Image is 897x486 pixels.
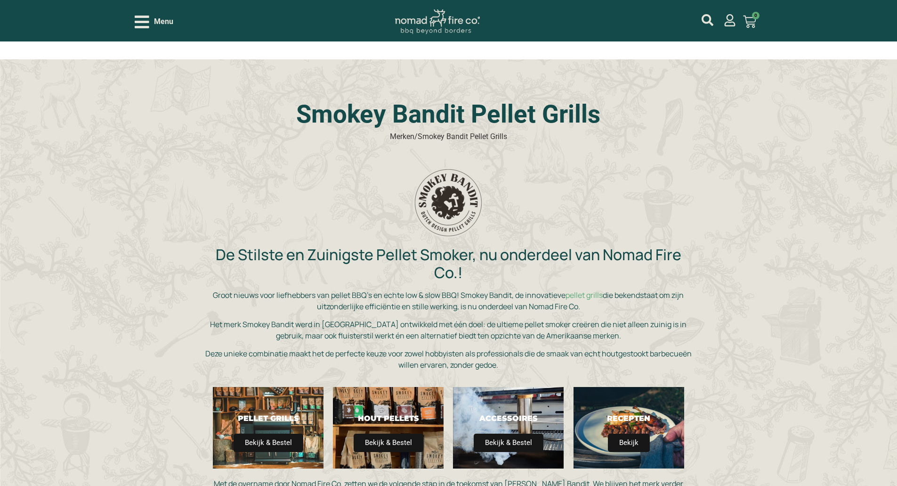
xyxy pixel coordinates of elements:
h2: De Stilste en Zuinigste Pellet Smoker, nu onderdeel van Nomad Fire Co.! [203,246,693,282]
p: Het merk Smokey Bandit werd in [GEOGRAPHIC_DATA] ontwikkeld met één doel: de ultieme pellet smoke... [203,319,693,341]
span: Bekijk & Bestel [234,434,303,452]
span: Bekijk & Bestel [474,434,543,452]
img: Nomad Logo [395,9,480,34]
h2: Pellet Grills [229,414,307,423]
span: Merken [390,132,414,141]
h2: Recepten [590,414,668,423]
nav: breadcrumbs [390,131,507,142]
a: 0 [732,9,768,34]
img: SmokeyBandit_Rounded_light [413,167,484,238]
a: mijn account [702,14,713,26]
a: Pellet Grills Bekijk & Bestel [213,387,323,469]
p: Groot nieuws voor liefhebbers van pellet BBQ’s en echte low & slow BBQ! Smokey Bandit, de innovat... [203,289,693,312]
p: Deze unieke combinatie maakt het de perfecte keuze voor zowel hobbyisten als professionals die de... [203,348,693,371]
span: Smokey Bandit Pellet Grills [418,132,507,141]
div: Open/Close Menu [135,14,173,30]
a: Hout Pellets Bekijk & Bestel [333,387,444,469]
h2: Accessoires [469,414,547,423]
span: Bekijk [608,434,650,452]
a: Recepten Bekijk [574,387,684,469]
a: Accessoires Bekijk & Bestel [453,387,564,469]
span: Menu [154,16,173,27]
a: mijn account [724,14,736,26]
span: / [414,132,418,141]
h2: Hout Pellets [349,414,427,423]
h1: Smokey Bandit Pellet Grills [203,102,693,127]
span: 0 [752,12,760,19]
a: pellet grills [566,290,603,300]
span: Bekijk & Bestel [354,434,423,452]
